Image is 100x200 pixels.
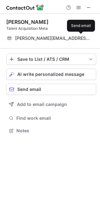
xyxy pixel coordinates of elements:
button: Send email [6,84,96,95]
button: save-profile-one-click [6,54,96,65]
div: Talent Acquisition Meta [6,26,96,31]
button: Add to email campaign [6,99,96,110]
button: AI write personalized message [6,69,96,80]
div: Save to List / ATS / CRM [17,57,85,62]
span: AI write personalized message [17,72,84,77]
span: Add to email campaign [17,102,67,107]
span: [PERSON_NAME][EMAIL_ADDRESS][DOMAIN_NAME] [15,35,92,41]
span: Notes [16,128,94,134]
span: Find work email [16,115,94,121]
span: Send email [17,87,41,92]
button: Notes [6,126,96,135]
button: Find work email [6,114,96,123]
img: ContactOut v5.3.10 [6,4,44,11]
div: [PERSON_NAME] [6,19,48,25]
